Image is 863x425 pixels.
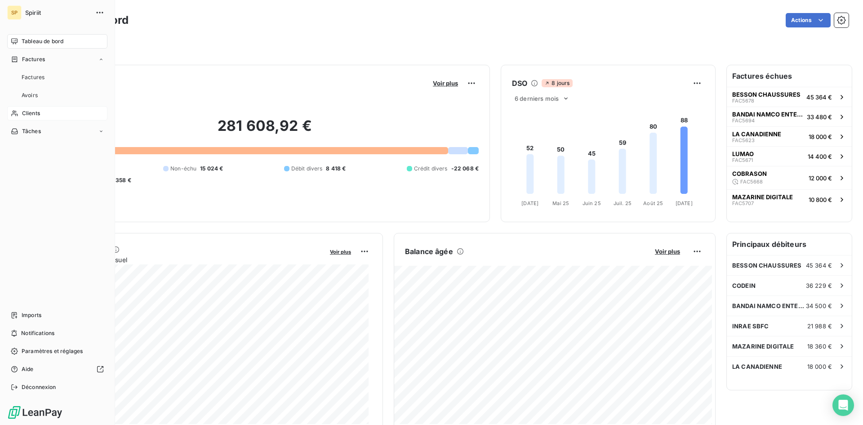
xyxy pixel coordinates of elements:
tspan: Août 25 [643,200,663,206]
tspan: Mai 25 [552,200,569,206]
span: Aide [22,365,34,373]
span: BANDAI NAMCO ENTERTAINMENT EUROPE SAS [732,302,806,309]
span: 36 229 € [806,282,832,289]
span: 18 360 € [807,343,832,350]
span: 15 024 € [200,165,223,173]
span: FAC5694 [732,118,755,123]
img: Logo LeanPay [7,405,63,420]
span: Voir plus [330,249,351,255]
span: 8 jours [542,79,572,87]
a: Aide [7,362,107,376]
span: Spiriit [25,9,90,16]
span: 45 364 € [806,94,832,101]
span: Voir plus [655,248,680,255]
span: COBRASON [732,170,767,177]
span: FAC5668 [740,179,763,184]
button: Voir plus [430,79,461,87]
button: Actions [786,13,831,27]
span: 45 364 € [806,262,832,269]
button: MAZARINE DIGITALEFAC570710 800 € [727,189,852,209]
span: FAC5671 [732,157,753,163]
span: Déconnexion [22,383,56,391]
span: Non-échu [170,165,196,173]
button: LUMAOFAC567114 400 € [727,146,852,166]
span: 18 000 € [807,363,832,370]
span: Imports [22,311,41,319]
span: 34 500 € [806,302,832,309]
button: LA CANADIENNEFAC562318 000 € [727,126,852,146]
span: Paramètres et réglages [22,347,83,355]
span: Tableau de bord [22,37,63,45]
span: -22 068 € [451,165,479,173]
tspan: [DATE] [521,200,538,206]
button: BANDAI NAMCO ENTERTAINMENT EUROPE SASFAC569433 480 € [727,107,852,126]
span: BESSON CHAUSSURES [732,262,802,269]
tspan: Juil. 25 [614,200,632,206]
span: BESSON CHAUSSURES [732,91,801,98]
span: 18 000 € [809,133,832,140]
span: Voir plus [433,80,458,87]
h2: 281 608,92 € [51,117,479,144]
tspan: [DATE] [676,200,693,206]
span: LA CANADIENNE [732,130,781,138]
span: MAZARINE DIGITALE [732,193,793,201]
span: -358 € [113,176,131,184]
span: LUMAO [732,150,754,157]
span: CODEIN [732,282,756,289]
span: Clients [22,109,40,117]
span: INRAE SBFC [732,322,769,330]
div: SP [7,5,22,20]
button: Voir plus [652,247,683,255]
span: LA CANADIENNE [732,363,782,370]
span: 8 418 € [326,165,346,173]
span: 33 480 € [807,113,832,121]
span: Factures [22,73,44,81]
div: Open Intercom Messenger [832,394,854,416]
span: FAC5678 [732,98,754,103]
span: 6 derniers mois [515,95,559,102]
span: 12 000 € [809,174,832,182]
tspan: Juin 25 [583,200,601,206]
h6: DSO [512,78,527,89]
span: 14 400 € [808,153,832,160]
span: FAC5623 [732,138,755,143]
span: Avoirs [22,91,38,99]
span: 10 800 € [809,196,832,203]
span: Crédit divers [414,165,448,173]
button: COBRASONFAC566812 000 € [727,166,852,189]
button: BESSON CHAUSSURESFAC567845 364 € [727,87,852,107]
span: 21 988 € [807,322,832,330]
h6: Principaux débiteurs [727,233,852,255]
h6: Balance âgée [405,246,453,257]
span: Chiffre d'affaires mensuel [51,255,324,264]
span: Tâches [22,127,41,135]
span: Notifications [21,329,54,337]
span: MAZARINE DIGITALE [732,343,794,350]
span: Débit divers [291,165,323,173]
span: Factures [22,55,45,63]
button: Voir plus [327,247,354,255]
h6: Factures échues [727,65,852,87]
span: FAC5707 [732,201,754,206]
span: BANDAI NAMCO ENTERTAINMENT EUROPE SAS [732,111,803,118]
